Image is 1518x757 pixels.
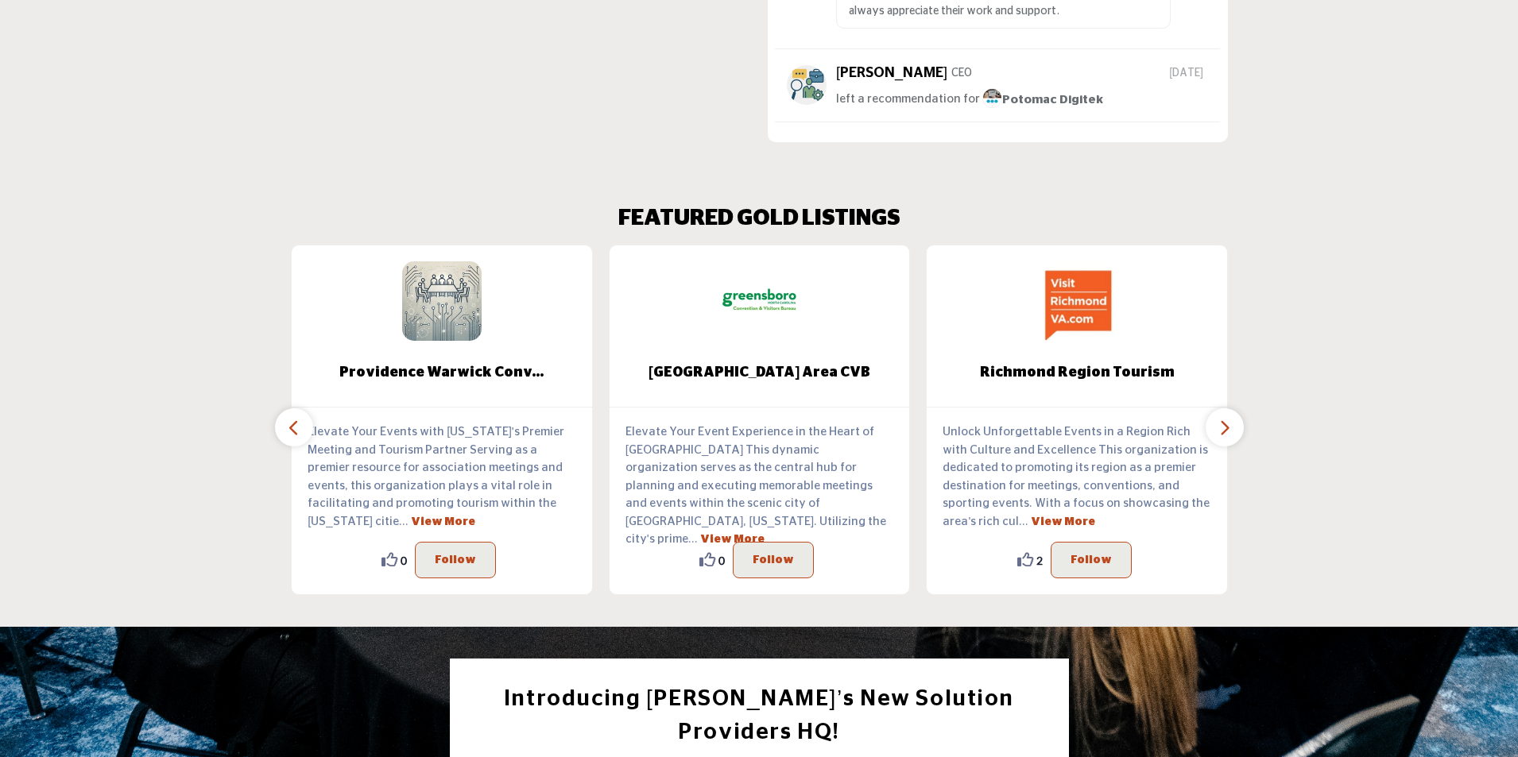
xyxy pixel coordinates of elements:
button: Follow [733,542,814,578]
p: Unlock Unforgettable Events in a Region Rich with Culture and Excellence This organization is ded... [943,423,1211,531]
h2: FEATURED GOLD LISTINGS [618,206,900,233]
span: 2 [1036,552,1043,569]
span: ... [1019,516,1028,527]
p: CEO [951,65,972,82]
img: Providence Warwick Convention & Visitors Bureau [402,261,482,341]
span: 0 [718,552,725,569]
a: imagePotomac Digitek [982,90,1103,110]
span: ... [399,516,409,527]
p: Follow [1071,550,1112,570]
img: Richmond Region Tourism [1037,261,1117,341]
img: avtar-image [787,65,827,105]
span: 0 [401,552,407,569]
p: Elevate Your Events with [US_STATE]'s Premier Meeting and Tourism Partner Serving as a premier re... [308,423,576,531]
a: Richmond Region Tourism [927,352,1227,394]
h5: [PERSON_NAME] [836,65,947,83]
span: [GEOGRAPHIC_DATA] Area CVB [633,362,886,383]
h2: Introducing [PERSON_NAME]’s New Solution Providers HQ! [486,682,1033,749]
span: ... [688,533,698,545]
b: Providence Warwick Convention & Visitors Bureau [316,352,568,394]
span: left a recommendation for [836,94,980,106]
p: Follow [753,550,794,570]
a: View More [411,516,475,527]
a: View More [700,534,765,545]
span: Richmond Region Tourism [951,362,1203,383]
span: [DATE] [1169,65,1208,82]
span: Potomac Digitek [982,94,1103,106]
button: Follow [1051,542,1132,578]
b: Greensboro Area CVB [633,352,886,394]
img: Greensboro Area CVB [720,261,800,341]
b: Richmond Region Tourism [951,352,1203,394]
a: Providence Warwick Conv... [292,352,592,394]
button: Follow [415,542,496,578]
p: Follow [435,550,476,570]
a: [GEOGRAPHIC_DATA] Area CVB [610,352,910,394]
span: Providence Warwick Conv... [316,362,568,383]
img: image [982,88,1002,108]
a: View More [1031,516,1095,527]
p: Elevate Your Event Experience in the Heart of [GEOGRAPHIC_DATA] This dynamic organization serves ... [625,423,894,549]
